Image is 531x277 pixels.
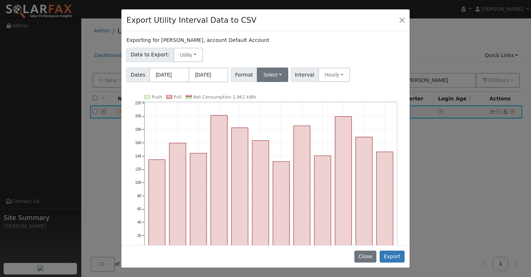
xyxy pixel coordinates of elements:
button: Select [257,68,288,82]
button: Utility [173,48,203,62]
text: Push [152,95,162,100]
text: Pull [174,95,181,100]
rect: onclick="" [377,152,393,249]
button: Hourly [318,68,350,82]
button: Close [354,251,376,263]
rect: onclick="" [314,156,331,249]
span: Dates [126,68,150,82]
text: 60 [137,207,142,211]
text: 120 [135,167,141,171]
rect: onclick="" [356,137,372,249]
text: 180 [135,127,141,131]
text: 220 [135,101,141,105]
rect: onclick="" [149,160,165,249]
text: 20 [137,234,142,238]
rect: onclick="" [294,126,310,249]
text: Net Consumption 1,961 kWh [193,95,256,100]
rect: onclick="" [335,116,352,249]
label: Exporting for [PERSON_NAME], account Default Account [126,36,269,44]
text: 100 [135,181,141,185]
span: Data to Export: [126,48,174,62]
rect: onclick="" [169,143,186,249]
button: Export [380,251,405,263]
h4: Export Utility Interval Data to CSV [126,14,256,26]
rect: onclick="" [211,115,228,249]
rect: onclick="" [273,161,290,249]
text: 40 [137,220,142,224]
span: Interval [291,68,319,82]
text: 200 [135,114,141,118]
rect: onclick="" [252,140,269,249]
text: 160 [135,141,141,145]
text: 80 [137,194,142,198]
span: Format [231,68,257,82]
button: Close [397,15,407,25]
rect: onclick="" [190,153,207,249]
rect: onclick="" [232,128,248,249]
text: 140 [135,154,141,158]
